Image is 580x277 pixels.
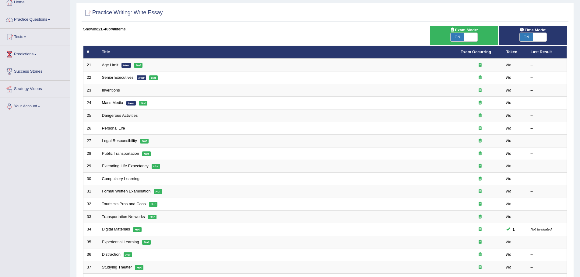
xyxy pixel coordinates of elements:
[152,164,160,169] em: Hot
[154,189,162,194] em: Hot
[102,227,130,231] a: Digital Materials
[99,46,457,59] th: Title
[531,75,564,81] div: –
[506,202,511,206] em: No
[531,126,564,131] div: –
[149,202,157,207] em: Hot
[102,151,139,156] a: Public Transportation
[531,201,564,207] div: –
[102,138,137,143] a: Legal Responsibility
[139,101,147,106] em: Hot
[531,113,564,119] div: –
[461,126,500,131] div: Exam occurring question
[83,223,99,236] td: 34
[0,11,70,26] a: Practice Questions
[506,126,511,130] em: No
[83,135,99,147] td: 27
[531,189,564,194] div: –
[517,27,549,33] span: Time Mode:
[102,202,146,206] a: Tourism's Pros and Cons
[102,214,145,219] a: Transportation Networks
[461,227,500,232] div: Exam occurring question
[506,75,511,80] em: No
[140,139,149,144] em: Hot
[102,75,134,80] a: Senior Executives
[148,215,156,220] em: Hot
[531,252,564,258] div: –
[83,71,99,84] td: 22
[102,100,123,105] a: Mass Media
[102,240,139,244] a: Experiential Learning
[531,227,552,231] small: Not Evaluated
[531,100,564,106] div: –
[83,185,99,198] td: 31
[461,138,500,144] div: Exam occurring question
[503,46,527,59] th: Taken
[461,176,500,182] div: Exam occurring question
[83,198,99,210] td: 32
[430,26,498,45] div: Show exams occurring in exams
[461,75,500,81] div: Exam occurring question
[102,88,120,92] a: Inventions
[0,98,70,113] a: Your Account
[531,176,564,182] div: –
[506,63,511,67] em: No
[121,63,131,68] em: New
[531,151,564,157] div: –
[506,100,511,105] em: No
[448,27,480,33] span: Exam Mode:
[0,81,70,96] a: Strategy Videos
[112,27,116,31] b: 40
[461,252,500,258] div: Exam occurring question
[531,239,564,245] div: –
[461,88,500,93] div: Exam occurring question
[102,63,118,67] a: Age Limit
[461,189,500,194] div: Exam occurring question
[451,33,464,41] span: ON
[135,265,143,270] em: Hot
[531,163,564,169] div: –
[102,265,132,269] a: Studying Theater
[531,88,564,93] div: –
[83,59,99,71] td: 21
[506,176,511,181] em: No
[102,189,151,193] a: Formal Written Examination
[98,27,108,31] b: 21-40
[137,75,146,80] em: New
[0,63,70,78] a: Success Stories
[83,26,567,32] div: Showing of items.
[133,227,142,232] em: Hot
[506,113,511,118] em: No
[461,50,491,54] a: Exam Occurring
[149,75,158,80] em: Hot
[83,248,99,261] td: 36
[461,163,500,169] div: Exam occurring question
[531,138,564,144] div: –
[531,265,564,270] div: –
[102,113,138,118] a: Dangerous Activities
[83,160,99,173] td: 29
[531,214,564,220] div: –
[461,151,500,157] div: Exam occurring question
[527,46,567,59] th: Last Result
[506,164,511,168] em: No
[83,261,99,274] td: 37
[461,113,500,119] div: Exam occurring question
[83,210,99,223] td: 33
[461,214,500,220] div: Exam occurring question
[506,214,511,219] em: No
[83,46,99,59] th: #
[142,151,151,156] em: Hot
[83,97,99,109] td: 24
[461,239,500,245] div: Exam occurring question
[520,33,533,41] span: ON
[83,109,99,122] td: 25
[124,252,132,257] em: Hot
[126,101,136,106] em: New
[461,201,500,207] div: Exam occurring question
[506,240,511,244] em: No
[83,84,99,97] td: 23
[506,138,511,143] em: No
[506,88,511,92] em: No
[102,164,149,168] a: Extending Life Expectancy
